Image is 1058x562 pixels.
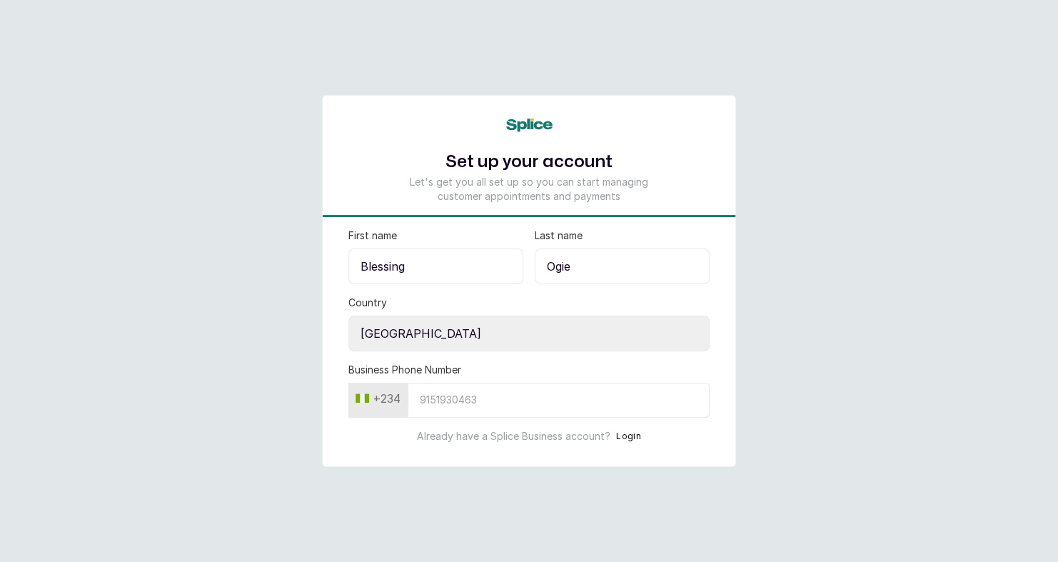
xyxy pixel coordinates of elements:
label: Country [348,296,387,310]
label: First name [348,229,397,243]
label: Last name [535,229,583,243]
input: Enter first name here [348,249,523,284]
button: Login [616,429,641,443]
h1: Set up your account [403,149,655,175]
label: Business Phone Number [348,363,461,377]
input: Enter last name here [535,249,710,284]
p: Let's get you all set up so you can start managing customer appointments and payments [403,175,655,204]
p: Already have a Splice Business account? [417,429,610,443]
input: 9151930463 [408,383,710,418]
button: +234 [350,387,406,410]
